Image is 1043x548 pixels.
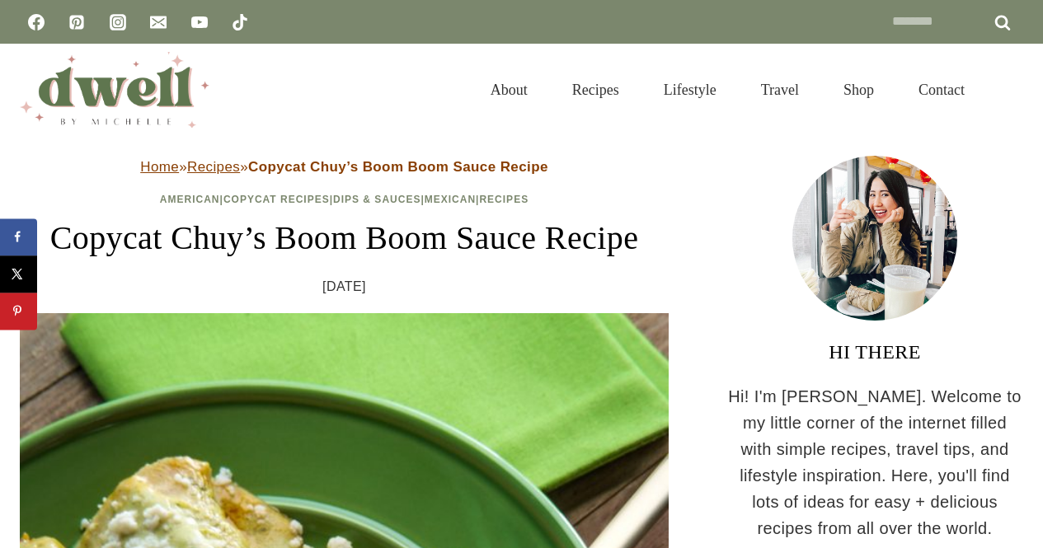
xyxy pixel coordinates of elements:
[333,194,420,205] a: Dips & Sauces
[160,194,529,205] span: | | | |
[995,76,1023,104] button: View Search Form
[248,159,548,175] strong: Copycat Chuy’s Boom Boom Sauce Recipe
[896,63,987,117] a: Contact
[60,6,93,39] a: Pinterest
[425,194,476,205] a: Mexican
[739,63,821,117] a: Travel
[183,6,216,39] a: YouTube
[101,6,134,39] a: Instagram
[821,63,896,117] a: Shop
[223,194,330,205] a: Copycat Recipes
[726,383,1023,541] p: Hi! I'm [PERSON_NAME]. Welcome to my little corner of the internet filled with simple recipes, tr...
[322,276,366,297] time: [DATE]
[479,194,529,205] a: Recipes
[641,63,739,117] a: Lifestyle
[140,159,179,175] a: Home
[20,213,669,263] h1: Copycat Chuy’s Boom Boom Sauce Recipe
[550,63,641,117] a: Recipes
[187,159,240,175] a: Recipes
[468,63,987,117] nav: Primary Navigation
[160,194,220,205] a: American
[20,6,53,39] a: Facebook
[726,337,1023,367] h3: HI THERE
[468,63,550,117] a: About
[20,52,209,128] img: DWELL by michelle
[140,159,548,175] span: » »
[223,6,256,39] a: TikTok
[142,6,175,39] a: Email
